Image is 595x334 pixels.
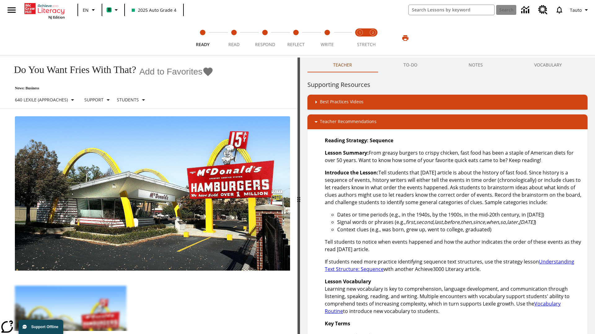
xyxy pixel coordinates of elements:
a: Data Center [518,2,535,19]
li: Signal words or phrases (e.g., , , , , , , , , , ) [337,218,583,226]
p: If students need more practice identifying sequence text structures, use the strategy lesson with... [325,258,583,273]
p: Support [84,96,104,103]
span: STRETCH [357,41,376,47]
button: Read step 2 of 5 [216,21,252,55]
button: Scaffolds, Support [82,94,114,105]
strong: Sequence [370,137,393,144]
button: Ready step 1 of 5 [185,21,221,55]
strong: Introduce the Lesson: [325,169,378,176]
span: Ready [196,41,209,47]
button: Select Lexile, 640 Lexile (Approaches) [12,94,79,105]
div: Best Practices Videos [307,95,588,109]
em: last [434,219,443,225]
button: Stretch Read step 1 of 2 [351,21,369,55]
p: Learning new vocabulary is key to comprehension, language development, and communication through ... [325,278,583,315]
button: Add to Favorites - Do You Want Fries With That? [139,66,214,77]
em: second [416,219,433,225]
p: From greasy burgers to crispy chicken, fast food has been a staple of American diets for over 50 ... [325,149,583,164]
p: Tell students to notice when events happened and how the author indicates the order of these even... [325,238,583,253]
strong: Lesson Vocabulary [325,278,371,285]
button: Write step 5 of 5 [309,21,345,55]
em: first [406,219,415,225]
div: Instructional Panel Tabs [307,58,588,72]
p: 640 Lexile (Approaches) [15,96,68,103]
h1: Do You Want Fries With That? [7,64,136,75]
button: Language: EN, Select a language [80,4,100,15]
span: NJ Edition [48,15,65,19]
p: Tell students that [DATE] article is about the history of fast food. Since history is a sequence ... [325,169,583,206]
span: Write [321,41,334,47]
em: then [461,219,472,225]
text: 1 [359,31,361,35]
p: Teacher Recommendations [320,118,377,126]
em: [DATE] [519,219,535,225]
span: B [108,6,111,14]
button: Boost Class color is mint green. Change class color [104,4,122,15]
div: Press Enter or Spacebar and then press right and left arrow keys to move the slider [297,58,300,334]
span: 2025 Auto Grade 4 [132,7,176,13]
span: EN [83,7,89,13]
strong: Reading Strategy: [325,137,368,144]
span: Support Offline [31,325,58,329]
em: before [444,219,460,225]
em: since [473,219,485,225]
span: Add to Favorites [139,67,202,77]
em: later [507,219,518,225]
span: Tauto [570,7,582,13]
div: Home [24,2,65,19]
p: Students [117,96,139,103]
img: One of the first McDonald's stores, with the iconic red sign and golden arches. [15,116,290,271]
button: Stretch Respond step 2 of 2 [364,21,382,55]
li: Context clues (e.g., was born, grew up, went to college, graduated) [337,226,583,233]
button: Reflect step 4 of 5 [278,21,314,55]
button: Teacher [307,58,378,72]
span: Respond [255,41,275,47]
em: so [500,219,506,225]
text: 2 [372,31,374,35]
p: News: Business [7,86,214,91]
li: Dates or time periods (e.g., in the 1940s, by the 1900s, in the mid-20th century, in [DATE]) [337,211,583,218]
button: TO-DO [378,58,443,72]
input: search field [409,5,494,15]
div: Teacher Recommendations [307,114,588,129]
button: Profile/Settings [567,4,593,15]
button: Open side menu [2,1,21,19]
a: Resource Center, Will open in new tab [535,2,551,18]
span: Read [228,41,240,47]
h6: Supporting Resources [307,80,588,90]
a: Notifications [551,2,567,18]
strong: Key Terms [325,320,350,327]
div: activity [300,58,595,334]
button: VOCABULARY [509,58,588,72]
button: Respond step 3 of 5 [247,21,283,55]
p: Best Practices Videos [320,98,364,106]
button: NOTES [443,58,509,72]
button: Support Offline [19,320,63,334]
button: Select Student [114,94,150,105]
span: Reflect [287,41,305,47]
button: Print [395,32,415,44]
em: when [486,219,499,225]
strong: Lesson Summary: [325,149,369,156]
